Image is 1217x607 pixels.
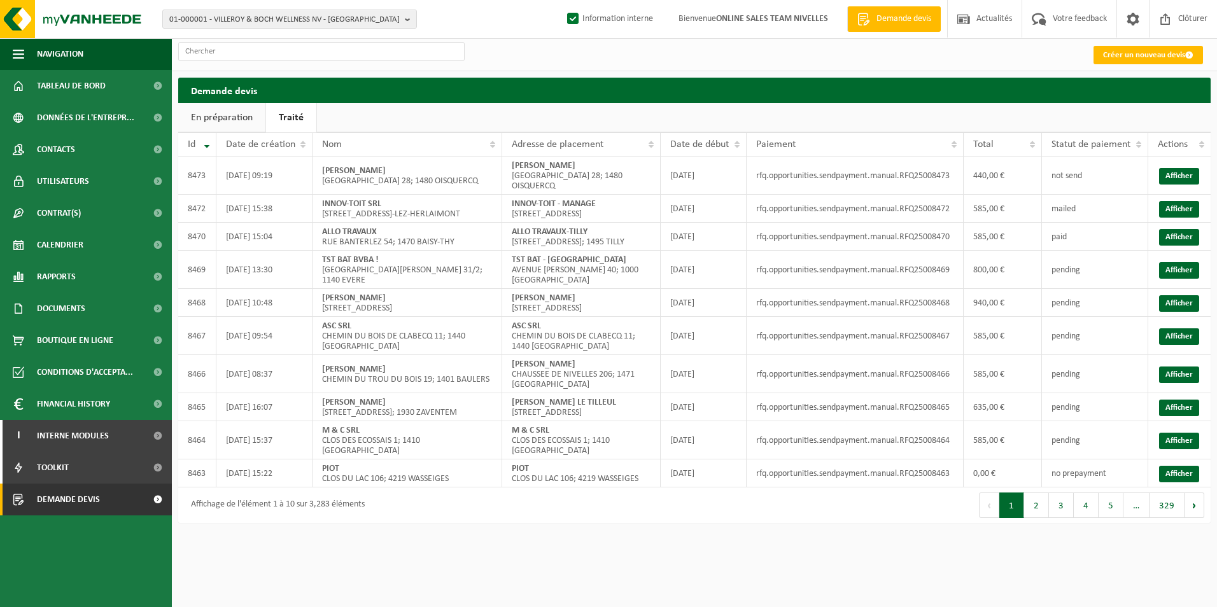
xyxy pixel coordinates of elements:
label: Information interne [565,10,653,29]
td: 940,00 € [964,289,1042,317]
td: CHEMIN DU BOIS DE CLABECQ 11; 1440 [GEOGRAPHIC_DATA] [313,317,502,355]
strong: M & C SRL [322,426,360,435]
td: CLOS DES ECOSSAIS 1; 1410 [GEOGRAPHIC_DATA] [502,421,661,459]
a: Afficher [1159,229,1199,246]
a: Afficher [1159,328,1199,345]
td: [STREET_ADDRESS] [502,289,661,317]
button: Next [1185,492,1204,518]
strong: ASC SRL [322,321,351,331]
strong: [PERSON_NAME] [322,166,386,176]
td: [DATE] [661,157,747,195]
td: [STREET_ADDRESS]; 1495 TILLY [502,223,661,251]
span: Demande devis [873,13,934,25]
a: Traité [266,103,316,132]
td: rfq.opportunities.sendpayment.manual.RFQ25008468 [747,289,964,317]
strong: ALLO TRAVAUX [322,227,377,237]
td: [STREET_ADDRESS] [313,289,502,317]
td: CHAUSSEE DE NIVELLES 206; 1471 [GEOGRAPHIC_DATA] [502,355,661,393]
td: rfq.opportunities.sendpayment.manual.RFQ25008467 [747,317,964,355]
span: pending [1052,370,1080,379]
div: Affichage de l'élément 1 à 10 sur 3,283 éléments [185,494,365,517]
td: [GEOGRAPHIC_DATA][PERSON_NAME] 31/2; 1140 EVERE [313,251,502,289]
button: 1 [999,492,1024,518]
button: 5 [1099,492,1123,518]
td: rfq.opportunities.sendpayment.manual.RFQ25008472 [747,195,964,223]
td: rfq.opportunities.sendpayment.manual.RFQ25008465 [747,393,964,421]
strong: [PERSON_NAME] [512,293,575,303]
a: Afficher [1159,201,1199,218]
span: Demande devis [37,484,100,515]
strong: INNOV-TOIT SRL [322,199,381,209]
td: [DATE] [661,421,747,459]
strong: [PERSON_NAME] [512,359,575,369]
strong: PIOT [512,464,529,473]
td: CLOS DU LAC 106; 4219 WASSEIGES [313,459,502,487]
strong: INNOV-TOIT - MANAGE [512,199,596,209]
a: Créer un nouveau devis [1094,46,1203,64]
span: Utilisateurs [37,165,89,197]
strong: ALLO TRAVAUX-TILLY [512,227,587,237]
strong: TST BAT - [GEOGRAPHIC_DATA] [512,255,626,265]
span: Financial History [37,388,110,420]
td: [DATE] [661,289,747,317]
td: [GEOGRAPHIC_DATA] 28; 1480 OISQUERCQ [502,157,661,195]
button: 4 [1074,492,1099,518]
td: CHEMIN DU BOIS DE CLABECQ 11; 1440 [GEOGRAPHIC_DATA] [502,317,661,355]
td: 800,00 € [964,251,1042,289]
span: Tableau de bord [37,70,106,102]
strong: ONLINE SALES TEAM NIVELLES [716,14,828,24]
td: [STREET_ADDRESS] [502,393,661,421]
span: Toolkit [37,452,69,484]
td: 585,00 € [964,421,1042,459]
td: 8467 [178,317,216,355]
button: 01-000001 - VILLEROY & BOCH WELLNESS NV - [GEOGRAPHIC_DATA] [162,10,417,29]
a: Afficher [1159,466,1199,482]
td: [DATE] 08:37 [216,355,313,393]
td: 440,00 € [964,157,1042,195]
td: 585,00 € [964,317,1042,355]
strong: [PERSON_NAME] [322,365,386,374]
td: [DATE] 16:07 [216,393,313,421]
td: 8473 [178,157,216,195]
td: [DATE] 09:19 [216,157,313,195]
td: 0,00 € [964,459,1042,487]
td: 8465 [178,393,216,421]
span: Rapports [37,261,76,293]
span: no prepayment [1052,469,1106,478]
span: pending [1052,403,1080,412]
td: 8468 [178,289,216,317]
td: CLOS DES ECOSSAIS 1; 1410 [GEOGRAPHIC_DATA] [313,421,502,459]
h2: Demande devis [178,78,1211,102]
td: 585,00 € [964,223,1042,251]
td: rfq.opportunities.sendpayment.manual.RFQ25008469 [747,251,964,289]
td: rfq.opportunities.sendpayment.manual.RFQ25008473 [747,157,964,195]
span: Données de l'entrepr... [37,102,134,134]
span: Contrat(s) [37,197,81,229]
strong: PIOT [322,464,339,473]
td: rfq.opportunities.sendpayment.manual.RFQ25008466 [747,355,964,393]
span: Conditions d'accepta... [37,356,133,388]
td: 585,00 € [964,195,1042,223]
button: Previous [979,492,999,518]
a: Demande devis [847,6,941,32]
td: [DATE] [661,355,747,393]
span: Paiement [756,139,796,150]
strong: [PERSON_NAME] [322,398,386,407]
td: 8464 [178,421,216,459]
span: Total [973,139,994,150]
td: [STREET_ADDRESS] [502,195,661,223]
span: not send [1052,171,1082,181]
td: RUE BANTERLEZ 54; 1470 BAISY-THY [313,223,502,251]
td: [DATE] 15:04 [216,223,313,251]
span: Nom [322,139,342,150]
td: 585,00 € [964,355,1042,393]
td: [DATE] 10:48 [216,289,313,317]
a: Afficher [1159,433,1199,449]
td: CLOS DU LAC 106; 4219 WASSEIGES [502,459,661,487]
span: pending [1052,298,1080,308]
td: AVENUE [PERSON_NAME] 40; 1000 [GEOGRAPHIC_DATA] [502,251,661,289]
a: Afficher [1159,400,1199,416]
span: pending [1052,436,1080,445]
span: Statut de paiement [1052,139,1130,150]
span: Navigation [37,38,83,70]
